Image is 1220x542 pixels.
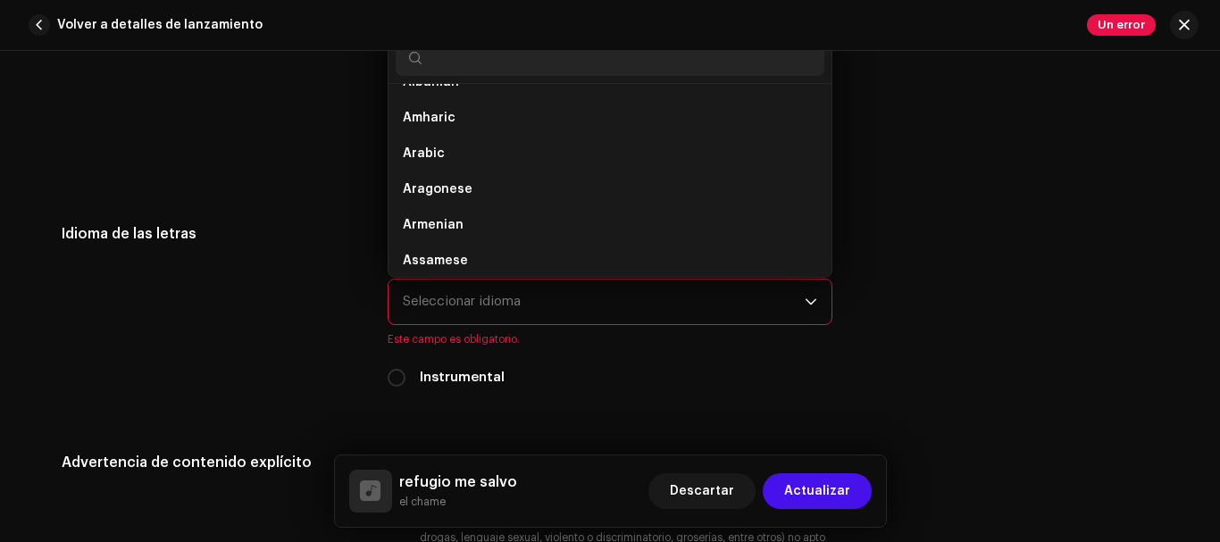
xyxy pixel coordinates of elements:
[396,243,824,279] li: Assamese
[403,145,445,163] span: Arabic
[388,332,832,346] span: Este campo es obligatorio.
[62,223,359,245] h5: Idioma de las letras
[388,452,485,470] small: Contenido explícito
[403,216,464,234] span: Armenian
[648,473,756,509] button: Descartar
[805,279,817,324] div: dropdown trigger
[670,473,734,509] span: Descartar
[403,252,468,270] span: Assamese
[403,279,805,324] span: Seleccionar idioma
[403,180,472,198] span: Aragonese
[62,452,359,473] h5: Advertencia de contenido explícito
[763,473,872,509] button: Actualizar
[396,207,824,243] li: Armenian
[396,100,824,136] li: Amharic
[399,493,517,511] small: refugio me salvo
[784,473,850,509] span: Actualizar
[420,368,505,388] label: Instrumental
[396,136,824,171] li: Arabic
[396,171,824,207] li: Aragonese
[399,471,517,493] h5: refugio me salvo
[403,109,455,127] span: Amharic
